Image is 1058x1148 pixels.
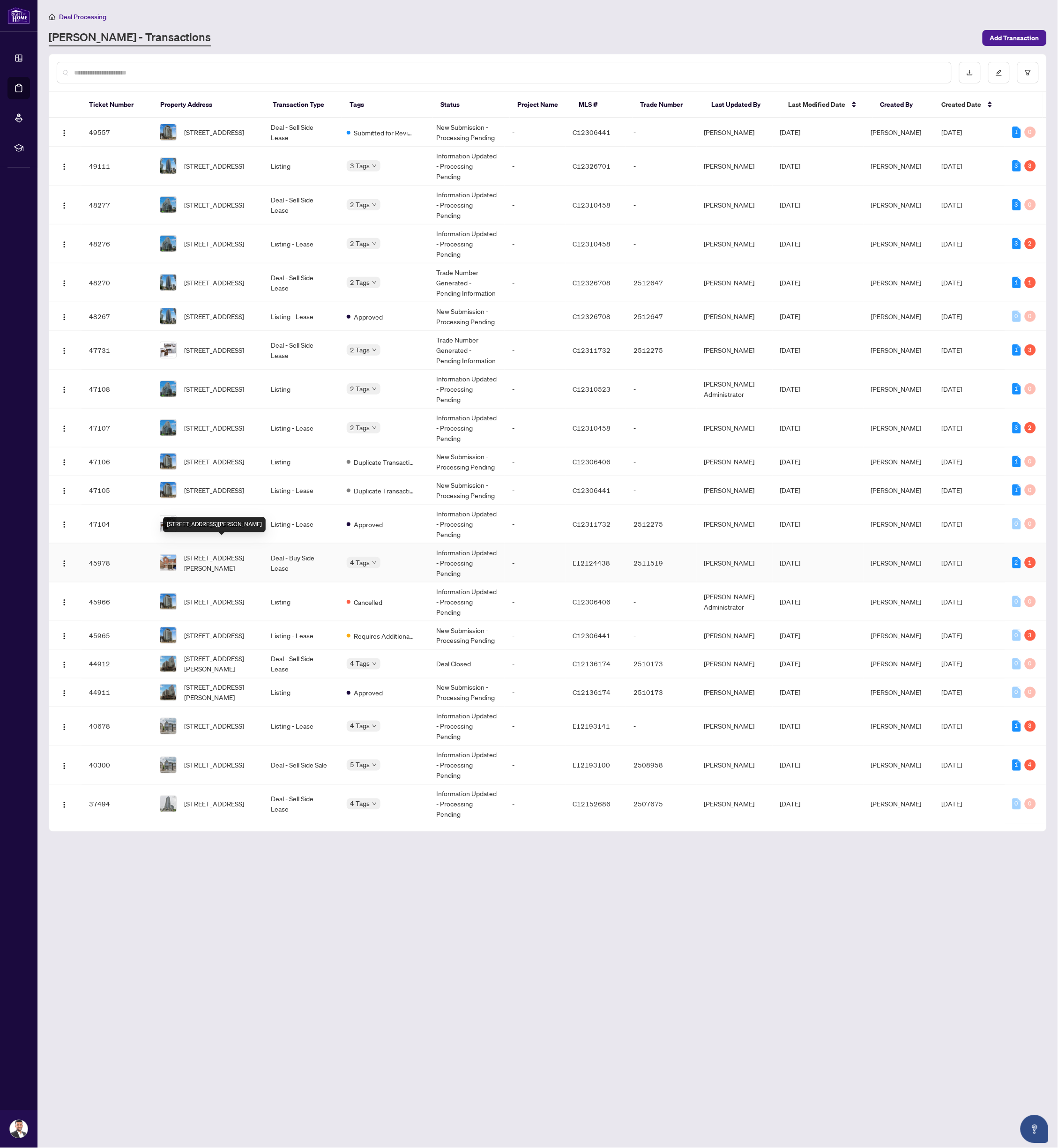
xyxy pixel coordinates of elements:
[263,118,339,147] td: Deal - Sell Side Lease
[265,92,342,118] th: Transaction Type
[871,761,922,769] span: [PERSON_NAME]
[942,761,962,769] span: [DATE]
[1013,383,1021,395] div: 1
[82,263,152,302] td: 48270
[1025,658,1036,670] div: 0
[1025,485,1036,496] div: 0
[571,92,633,118] th: MLS #
[780,559,801,567] span: [DATE]
[350,199,370,210] span: 2 Tags
[871,688,922,697] span: [PERSON_NAME]
[82,118,152,147] td: 49557
[780,631,801,640] span: [DATE]
[60,487,68,495] img: Logo
[697,224,773,263] td: [PERSON_NAME]
[160,420,176,436] img: thumbnail-img
[57,381,72,396] button: Logo
[160,757,176,773] img: thumbnail-img
[781,92,873,118] th: Last Modified Date
[505,447,565,476] td: -
[871,278,922,287] span: [PERSON_NAME]
[942,457,962,466] span: [DATE]
[573,722,611,731] span: E12193141
[942,520,962,528] span: [DATE]
[60,425,68,432] img: Logo
[429,476,505,505] td: New Submission - Processing Pending
[82,409,152,447] td: 47107
[82,302,152,331] td: 48267
[372,348,377,352] span: down
[871,312,922,321] span: [PERSON_NAME]
[433,92,510,118] th: Status
[573,346,611,354] span: C12311732
[873,92,934,118] th: Created By
[505,224,565,263] td: -
[505,302,565,331] td: -
[60,202,68,209] img: Logo
[626,263,697,302] td: 2512647
[626,447,697,476] td: -
[263,409,339,447] td: Listing - Lease
[82,370,152,409] td: 47108
[350,383,370,394] span: 2 Tags
[82,476,152,505] td: 47105
[934,92,1006,118] th: Created Date
[160,516,176,532] img: thumbnail-img
[871,722,922,731] span: [PERSON_NAME]
[57,125,72,140] button: Logo
[354,597,383,607] span: Cancelled
[505,118,565,147] td: -
[82,224,152,263] td: 48276
[697,186,773,224] td: [PERSON_NAME]
[10,1120,28,1138] img: Profile Icon
[780,660,801,668] span: [DATE]
[626,409,697,447] td: -
[697,147,773,186] td: [PERSON_NAME]
[697,331,773,370] td: [PERSON_NAME]
[160,685,176,701] img: thumbnail-img
[573,631,611,640] span: C12306441
[82,447,152,476] td: 47106
[160,197,176,213] img: thumbnail-img
[57,454,72,469] button: Logo
[871,385,922,393] span: [PERSON_NAME]
[1025,596,1036,607] div: 0
[60,313,68,321] img: Logo
[573,278,611,287] span: C12326708
[505,409,565,447] td: -
[780,688,801,697] span: [DATE]
[573,597,611,606] span: C12306406
[626,476,697,505] td: -
[942,559,962,567] span: [DATE]
[1013,160,1021,171] div: 3
[780,761,801,769] span: [DATE]
[942,800,962,808] span: [DATE]
[57,483,72,498] button: Logo
[871,128,922,136] span: [PERSON_NAME]
[780,385,801,393] span: [DATE]
[184,277,244,288] span: [STREET_ADDRESS]
[573,201,611,209] span: C12310458
[60,280,68,287] img: Logo
[871,800,922,808] span: [PERSON_NAME]
[82,147,152,186] td: 49111
[60,661,68,669] img: Logo
[350,760,370,770] span: 5 Tags
[1013,238,1021,249] div: 3
[263,224,339,263] td: Listing - Lease
[1013,199,1021,210] div: 3
[1013,344,1021,356] div: 1
[780,486,801,494] span: [DATE]
[160,275,176,291] img: thumbnail-img
[1025,630,1036,641] div: 3
[354,631,415,641] span: Requires Additional Docs
[871,631,922,640] span: [PERSON_NAME]
[942,239,962,248] span: [DATE]
[160,236,176,252] img: thumbnail-img
[57,275,72,290] button: Logo
[57,309,72,324] button: Logo
[573,800,611,808] span: C12152686
[780,162,801,170] span: [DATE]
[429,186,505,224] td: Information Updated - Processing Pending
[1025,721,1036,732] div: 3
